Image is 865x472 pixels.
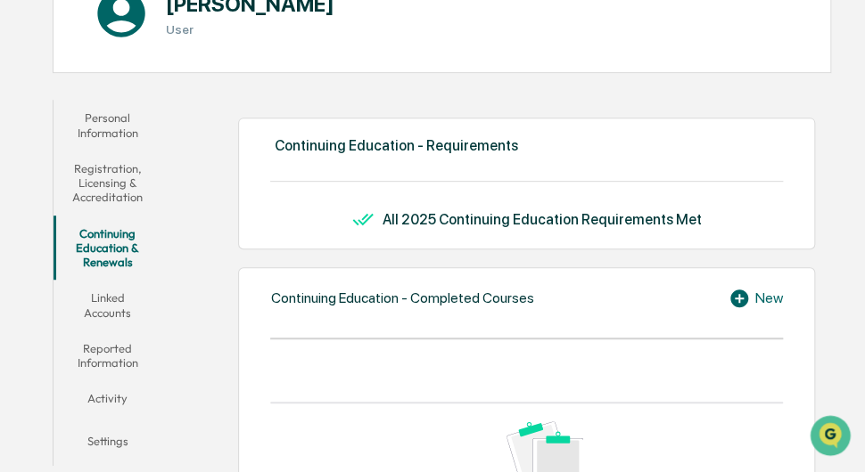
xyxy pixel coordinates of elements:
[808,413,856,461] iframe: Open customer support
[122,217,228,249] a: 🗄️Attestations
[729,288,783,309] div: New
[11,217,122,249] a: 🖐️Preclearance
[54,151,161,216] button: Registration, Licensing & Accreditation
[54,216,161,281] button: Continuing Education & Renewals
[54,100,161,466] div: secondary tabs example
[36,258,112,276] span: Data Lookup
[18,136,50,168] img: 1746055101610-c473b297-6a78-478c-a979-82029cc54cd1
[18,260,32,274] div: 🔎
[274,137,517,154] div: Continuing Education - Requirements
[129,226,144,240] div: 🗄️
[36,224,115,242] span: Preclearance
[177,302,216,315] span: Pylon
[18,37,325,66] p: How can we help?
[54,280,161,330] button: Linked Accounts
[383,211,702,228] div: All 2025 Continuing Education Requirements Met
[303,142,325,163] button: Start new chat
[61,136,292,154] div: Start new chat
[54,330,161,381] button: Reported Information
[54,380,161,423] button: Activity
[18,226,32,240] div: 🖐️
[126,301,216,315] a: Powered byPylon
[54,100,161,151] button: Personal Information
[11,251,119,283] a: 🔎Data Lookup
[147,224,221,242] span: Attestations
[166,22,334,37] h3: User
[61,154,226,168] div: We're available if you need us!
[54,423,161,466] button: Settings
[270,289,533,306] div: Continuing Education - Completed Courses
